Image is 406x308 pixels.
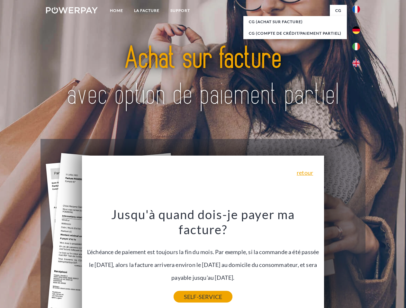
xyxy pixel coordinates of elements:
[352,43,360,50] img: it
[104,5,129,16] a: Home
[86,207,320,237] h3: Jusqu'à quand dois-je payer ma facture?
[297,170,313,175] a: retour
[174,291,232,303] a: SELF-SERVICE
[243,28,347,39] a: CG (Compte de crédit/paiement partiel)
[352,59,360,67] img: en
[165,5,195,16] a: Support
[46,7,98,13] img: logo-powerpay-white.svg
[61,31,345,123] img: title-powerpay_fr.svg
[129,5,165,16] a: LA FACTURE
[86,207,320,297] div: L'échéance de paiement est toujours la fin du mois. Par exemple, si la commande a été passée le [...
[243,16,347,28] a: CG (achat sur facture)
[352,26,360,34] img: de
[330,5,347,16] a: CG
[352,5,360,13] img: fr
